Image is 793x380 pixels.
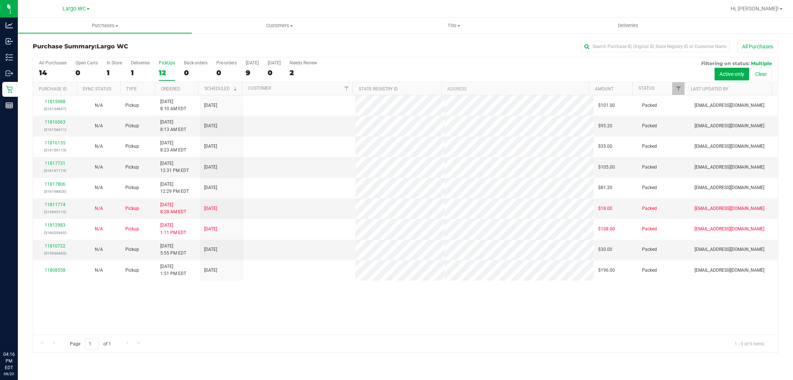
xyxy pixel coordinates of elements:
button: N/A [95,164,103,171]
span: Pickup [125,184,139,191]
span: $30.00 [598,246,612,253]
a: Status [638,86,654,91]
span: Packed [642,226,657,233]
span: Not Applicable [95,268,103,273]
p: (315936685) [38,250,72,257]
span: [DATE] [204,226,217,233]
span: Not Applicable [95,206,103,211]
span: [DATE] 8:23 AM EDT [160,140,186,154]
span: [DATE] [204,205,217,212]
span: Hi, [PERSON_NAME]! [731,6,779,12]
div: 1 [131,68,150,77]
span: [EMAIL_ADDRESS][DOMAIN_NAME] [694,246,764,253]
span: $196.00 [598,267,615,274]
a: 11817806 [45,182,65,187]
span: Not Applicable [95,185,103,190]
p: (316144837) [38,105,72,112]
span: Packed [642,267,657,274]
span: Pickup [125,143,139,150]
span: [DATE] [204,143,217,150]
a: 11808558 [45,268,65,273]
span: [EMAIL_ADDRESS][DOMAIN_NAME] [694,122,764,130]
button: N/A [95,205,103,212]
div: 0 [216,68,237,77]
span: Packed [642,143,657,150]
span: $95.20 [598,122,612,130]
span: Packed [642,164,657,171]
span: [EMAIL_ADDRESS][DOMAIN_NAME] [694,205,764,212]
p: (316197174) [38,167,72,174]
span: [DATE] 1:51 PM EDT [160,263,186,277]
a: Type [126,86,137,92]
span: Not Applicable [95,123,103,128]
a: 11817731 [45,161,65,166]
div: 0 [184,68,207,77]
span: Pickup [125,102,139,109]
span: Pickup [125,164,139,171]
span: Packed [642,205,657,212]
span: 1 - 9 of 9 items [729,338,770,349]
a: Deliveries [541,18,715,33]
button: N/A [95,122,103,130]
span: [DATE] [204,122,217,130]
div: [DATE] [246,60,259,66]
a: Customers [192,18,367,33]
button: Clear [750,68,772,80]
a: Customer [248,86,271,91]
div: Pre-orders [216,60,237,66]
div: Back-orders [184,60,207,66]
span: $81.20 [598,184,612,191]
span: Not Applicable [95,165,103,170]
span: Largo WC [62,6,86,12]
div: 9 [246,68,259,77]
a: 11810722 [45,243,65,249]
span: Pickup [125,226,139,233]
span: [DATE] 8:13 AM EDT [160,119,186,133]
button: N/A [95,246,103,253]
span: Not Applicable [95,144,103,149]
span: Pickup [125,246,139,253]
span: [DATE] 12:29 PM EDT [160,181,189,195]
a: Purchase ID [39,86,67,92]
a: Tills [367,18,541,33]
span: Pickup [125,267,139,274]
th: Address [441,82,589,95]
div: 1 [107,68,122,77]
a: 11811774 [45,202,65,207]
div: All Purchases [39,60,67,66]
span: Deliveries [608,22,648,29]
span: Purchases [18,22,192,29]
p: (316198826) [38,188,72,195]
p: (316029960) [38,229,72,236]
p: (315995113) [38,208,72,215]
div: Deliveries [131,60,150,66]
div: Needs Review [290,60,317,66]
a: Filter [672,82,684,95]
a: Scheduled [204,86,238,91]
span: [EMAIL_ADDRESS][DOMAIN_NAME] [694,143,764,150]
div: In Store [107,60,122,66]
div: 0 [75,68,98,77]
span: Tills [367,22,541,29]
span: [DATE] [204,184,217,191]
button: All Purchases [737,40,778,53]
span: [EMAIL_ADDRESS][DOMAIN_NAME] [694,102,764,109]
button: N/A [95,267,103,274]
input: 1 [85,338,99,349]
div: 0 [268,68,281,77]
span: Not Applicable [95,247,103,252]
a: Sync Status [83,86,111,92]
inline-svg: Inbound [6,38,13,45]
span: [DATE] [204,164,217,171]
p: 04:16 PM EDT [3,351,14,371]
inline-svg: Reports [6,102,13,109]
a: Purchases [18,18,192,33]
span: Packed [642,184,657,191]
span: Filtering on status: [701,60,750,66]
span: [DATE] 8:28 AM EDT [160,201,186,215]
button: Active only [715,68,749,80]
span: Not Applicable [95,226,103,231]
span: [DATE] 12:31 PM EDT [160,160,189,174]
span: Largo WC [97,43,128,50]
div: 14 [39,68,67,77]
